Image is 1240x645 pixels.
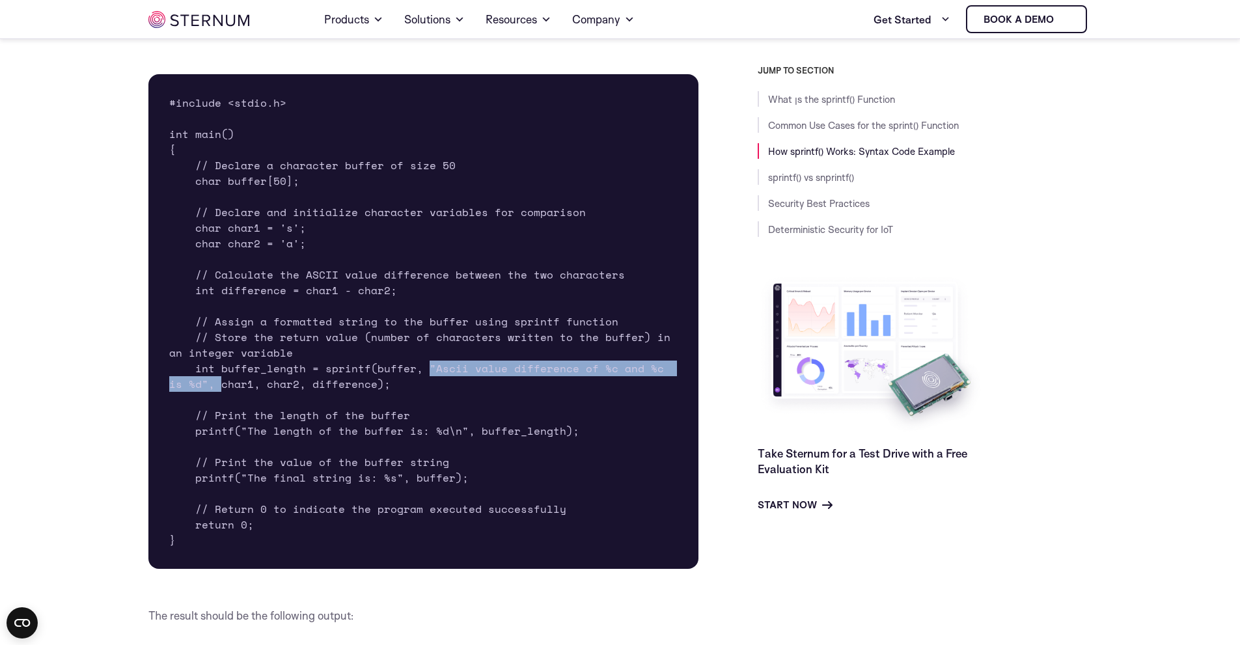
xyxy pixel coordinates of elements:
[1059,14,1069,25] img: sternum iot
[486,1,551,38] a: Resources
[768,197,870,210] a: Security Best Practices
[758,497,833,513] a: Start Now
[874,7,950,33] a: Get Started
[758,273,985,435] img: Take Sternum for a Test Drive with a Free Evaluation Kit
[966,5,1087,33] a: Book a demo
[7,607,38,638] button: Open CMP widget
[758,446,967,476] a: Take Sternum for a Test Drive with a Free Evaluation Kit
[404,1,465,38] a: Solutions
[324,1,383,38] a: Products
[758,65,1092,75] h3: JUMP TO SECTION
[768,119,959,131] a: Common Use Cases for the sprint() Function
[768,171,854,184] a: sprintf() vs snprintf()
[148,74,699,569] pre: #include <stdio.h> int main() { // Declare a character buffer of size 50 char buffer[50]; // Decl...
[148,11,249,28] img: sternum iot
[768,145,955,158] a: How sprintf() Works: Syntax Code Example
[572,1,635,38] a: Company
[148,605,699,626] p: The result should be the following output:
[768,223,893,236] a: Deterministic Security for IoT
[768,93,895,105] a: What ןs the sprintf() Function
